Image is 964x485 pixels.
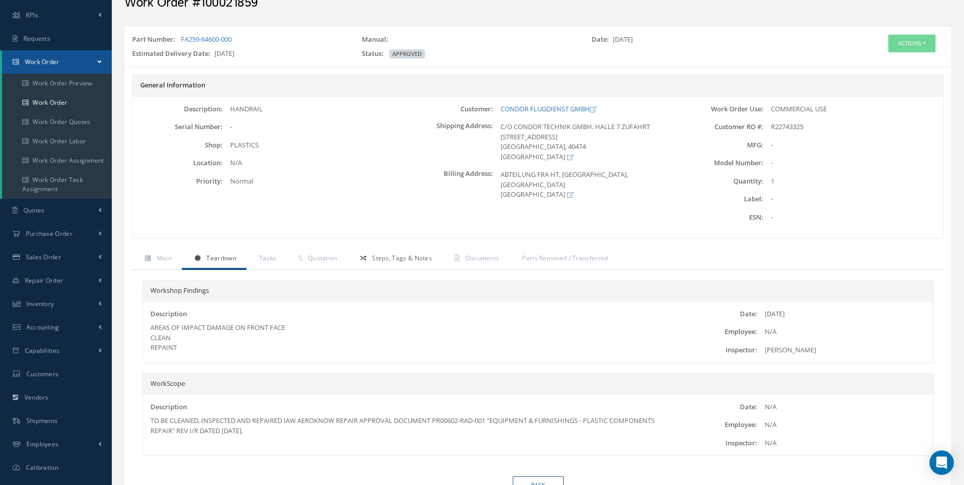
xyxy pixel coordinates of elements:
div: N/A [757,420,933,430]
label: Part Number: [132,35,179,45]
div: PLASTICS [223,140,402,150]
div: COMMERCIAL USE [763,104,943,114]
label: Inspector: [670,346,758,354]
span: Documents [465,254,500,262]
a: Work Order Labor [2,132,112,151]
div: TO BE CLEANED, INSPECTED AND REPAIRED IAW AEROKNOW REPAIR APPROVAL DOCUMENT PR00602-RAD-001 "EQUI... [150,416,662,436]
div: Open Intercom Messenger [929,450,954,475]
label: Location: [133,159,223,167]
a: Teardown [182,249,246,270]
label: Model Number: [673,159,763,167]
div: [PERSON_NAME] [757,345,933,355]
span: R22743325 [771,122,803,131]
label: Employee: [670,421,758,429]
a: Documents [442,249,509,270]
a: FA259-64600-000 [181,35,232,44]
button: Actions [888,35,936,52]
div: [DATE] [757,309,933,319]
span: Repair Order [25,276,64,285]
div: AREAS OF IMPACT DAMAGE ON FRONT FACE CLEAN REPAINT [150,323,662,353]
div: - [763,213,943,223]
a: Work Order Preview [2,74,112,93]
span: - [230,122,232,131]
label: Quantity: [673,177,763,185]
div: [DATE] [584,35,814,49]
label: Customer RO #: [673,123,763,131]
div: - [763,140,943,150]
div: Workshop Findings [143,281,933,301]
span: Teardown [206,254,236,262]
span: Parts Removed / Transferred [522,254,608,262]
div: ABTEILUNG FRA HT, [GEOGRAPHIC_DATA], [GEOGRAPHIC_DATA] [GEOGRAPHIC_DATA] [493,170,673,200]
a: Parts Removed / Transferred [509,249,618,270]
span: Quotation [308,254,337,262]
label: Status: [362,49,388,59]
span: Sales Order [26,253,61,261]
h5: General Information [140,81,936,89]
a: Work Order [2,93,112,112]
div: N/A [757,402,933,412]
div: - [763,158,943,168]
a: Main [132,249,182,270]
label: Work Order Use: [673,105,763,113]
label: Date: [592,35,613,45]
span: Customers [26,370,59,378]
label: Date: [670,310,758,318]
a: Quotation [286,249,347,270]
div: HANDRAIL [223,104,402,114]
label: Manual: [362,35,392,45]
span: Capabilities [25,346,60,355]
a: Steps, Tags & Notes [348,249,442,270]
a: Tasks [246,249,287,270]
label: Shipping Address: [403,122,493,162]
span: Shipments [26,416,58,425]
span: Vendors [24,393,49,402]
div: N/A [223,158,402,168]
label: Inspector: [670,439,758,447]
div: Normal [223,176,402,187]
span: Purchase Order [26,229,73,238]
label: MFG: [673,141,763,149]
span: Quotes [23,206,45,215]
label: Description [150,309,187,319]
label: Billing Address: [403,170,493,200]
label: Description: [133,105,223,113]
label: Description [150,402,187,412]
label: Date: [670,403,758,411]
span: Employees [26,440,59,448]
span: Requests [23,34,50,43]
span: Calibration [26,463,58,472]
span: Work Order [25,57,59,66]
span: KPIs [26,11,38,19]
div: C/O CONDOR TECHNIK GMBH, HALLE 7 ZUFAHRT [STREET_ADDRESS] [GEOGRAPHIC_DATA], 40474 [GEOGRAPHIC_DATA] [493,122,673,162]
label: Customer: [403,105,493,113]
span: Main [157,254,172,262]
label: Label: [673,195,763,203]
div: 1 [763,176,943,187]
div: N/A [757,438,933,448]
a: CONDOR FLUGDIENST GMBH [501,104,596,113]
label: Estimated Delivery Date: [132,49,214,59]
div: WorkScope [143,374,933,395]
label: Employee: [670,328,758,336]
a: Work Order Task Assignment [2,170,112,199]
span: Inventory [26,299,54,308]
div: - [763,194,943,204]
a: Work Order [2,50,112,74]
div: N/A [757,327,933,337]
label: Serial Number: [133,123,223,131]
span: Tasks [259,254,276,262]
div: [DATE] [125,49,354,63]
a: Work Order Quotes [2,112,112,132]
span: APPROVED [389,49,425,58]
span: Accounting [26,323,59,331]
label: Priority: [133,177,223,185]
span: Steps, Tags & Notes [372,254,432,262]
label: Shop: [133,141,223,149]
a: Work Order Assignment [2,151,112,170]
label: ESN: [673,214,763,221]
